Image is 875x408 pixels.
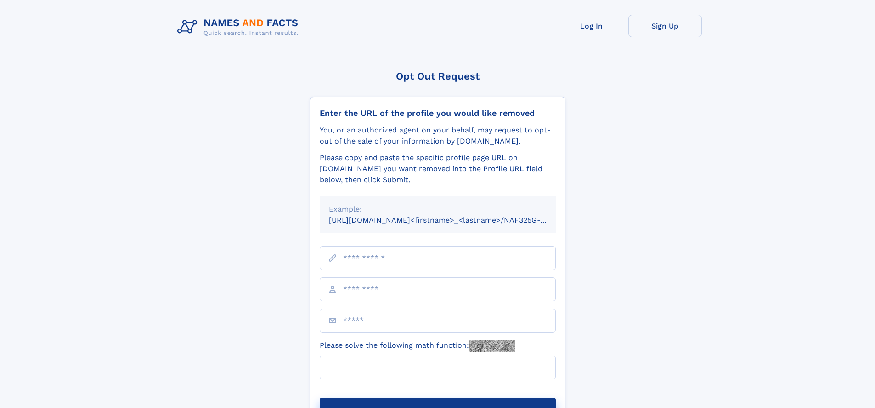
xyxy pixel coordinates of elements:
[320,108,556,118] div: Enter the URL of the profile you would like removed
[310,70,565,82] div: Opt Out Request
[628,15,702,37] a: Sign Up
[329,216,573,224] small: [URL][DOMAIN_NAME]<firstname>_<lastname>/NAF325G-xxxxxxxx
[320,125,556,147] div: You, or an authorized agent on your behalf, may request to opt-out of the sale of your informatio...
[329,204,547,215] div: Example:
[555,15,628,37] a: Log In
[320,340,515,352] label: Please solve the following math function:
[320,152,556,185] div: Please copy and paste the specific profile page URL on [DOMAIN_NAME] you want removed into the Pr...
[174,15,306,40] img: Logo Names and Facts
